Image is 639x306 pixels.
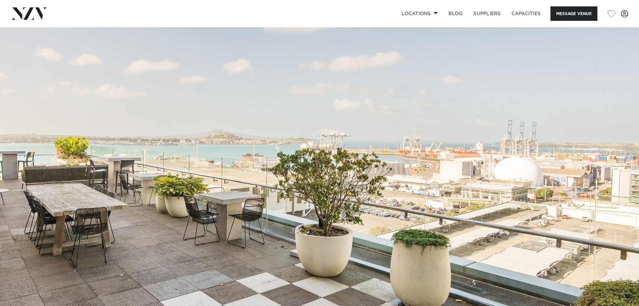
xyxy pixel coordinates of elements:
a: BLOG [443,6,468,21]
a: Capacities [506,6,546,21]
a: SUPPLIERS [468,6,506,21]
img: nzv-logo.png [11,7,47,19]
a: Locations [396,6,443,21]
button: Message Venue [550,6,597,21]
